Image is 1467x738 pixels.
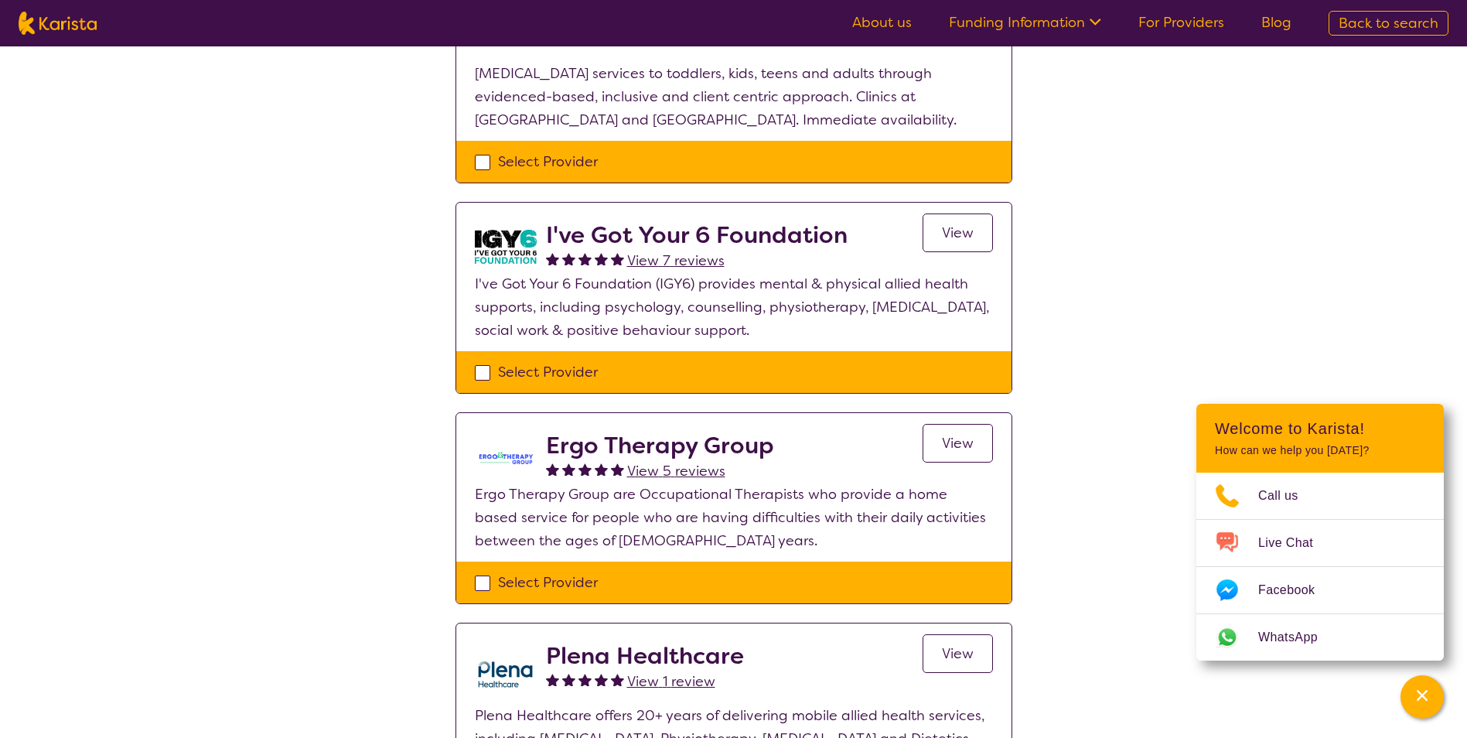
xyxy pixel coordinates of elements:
img: fullstar [611,463,624,476]
a: View 7 reviews [627,249,725,272]
img: fullstar [562,463,575,476]
h2: Plena Healthcare [546,642,744,670]
a: View [923,214,993,252]
img: fullstar [611,252,624,265]
span: View 7 reviews [627,251,725,270]
a: Back to search [1329,11,1448,36]
a: For Providers [1138,13,1224,32]
img: ehd3j50wdk7ycqmad0oe.png [475,642,537,704]
p: [MEDICAL_DATA] services to toddlers, kids, teens and adults through evidenced-based, inclusive an... [475,62,993,132]
span: View 5 reviews [627,462,725,480]
span: View [942,434,974,453]
ul: Choose channel [1196,473,1444,661]
img: fullstar [595,463,608,476]
span: WhatsApp [1258,626,1336,649]
div: Channel Menu [1196,404,1444,661]
a: View [923,634,993,673]
img: fullstar [578,673,592,686]
img: fullstar [546,252,559,265]
span: View [942,644,974,663]
img: fullstar [578,252,592,265]
img: Karista logo [19,12,97,35]
img: fullstar [562,673,575,686]
a: About us [852,13,912,32]
a: View [923,424,993,463]
img: fullstar [595,252,608,265]
img: fullstar [562,252,575,265]
p: Ergo Therapy Group are Occupational Therapists who provide a home based service for people who ar... [475,483,993,552]
img: aw0qclyvxjfem2oefjis.jpg [475,221,537,272]
h2: I've Got Your 6 Foundation [546,221,848,249]
a: View 5 reviews [627,460,725,483]
span: View [942,224,974,242]
p: I've Got Your 6 Foundation (IGY6) provides mental & physical allied health supports, including ps... [475,272,993,342]
span: Live Chat [1258,531,1332,555]
h2: Ergo Therapy Group [546,432,774,460]
span: View 1 review [627,672,715,691]
span: Facebook [1258,579,1333,602]
img: fullstar [611,673,624,686]
img: j2t6pnkwm7fb0fx62ebc.jpg [475,432,537,483]
img: fullstar [546,673,559,686]
h2: Welcome to Karista! [1215,419,1425,438]
a: View 1 review [627,670,715,693]
img: fullstar [578,463,592,476]
a: Funding Information [949,13,1101,32]
button: Channel Menu [1400,675,1444,719]
span: Back to search [1339,14,1438,32]
span: Call us [1258,484,1317,507]
img: fullstar [595,673,608,686]
a: Web link opens in a new tab. [1196,614,1444,661]
p: How can we help you [DATE]? [1215,444,1425,457]
a: Blog [1261,13,1291,32]
img: fullstar [546,463,559,476]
